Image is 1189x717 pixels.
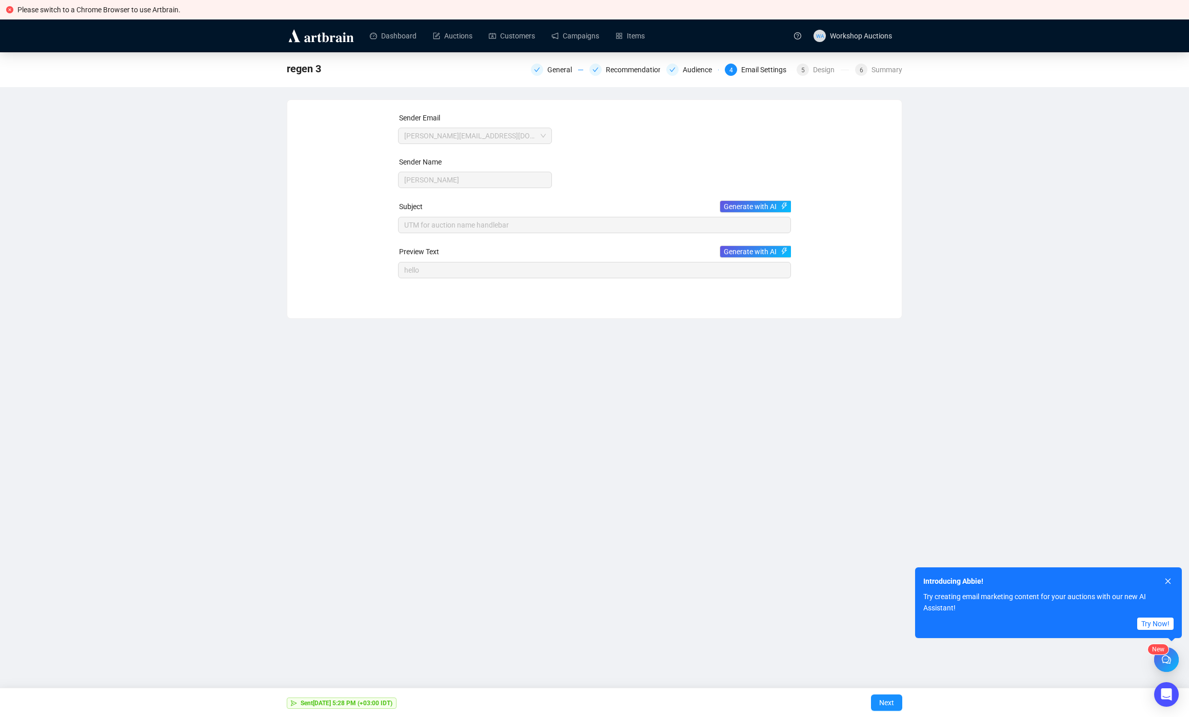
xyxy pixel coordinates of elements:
[301,700,392,707] strong: Sent [DATE] 5:28 PM (+03:00 IDT)
[1141,618,1170,629] span: Try Now!
[666,64,719,76] div: Audience
[729,67,733,74] span: 4
[683,64,718,76] div: Audience
[399,114,440,122] label: Sender Email
[616,23,645,49] a: Items
[788,19,807,52] a: question-circle
[871,694,902,711] button: Next
[399,158,442,166] label: Sender Name
[781,202,788,210] span: thunderbolt
[489,23,535,49] a: Customers
[1162,655,1171,664] span: comment
[794,32,801,39] span: question-circle
[879,688,894,717] span: Next
[1154,682,1179,707] div: Open Intercom Messenger
[781,248,788,255] span: thunderbolt
[923,576,1162,587] div: Introducing Abbie!
[724,246,777,257] span: Generate with AI
[589,64,660,76] div: Recommendations
[871,64,902,76] div: Summary
[291,700,297,706] span: send
[287,28,355,44] img: logo
[370,23,417,49] a: Dashboard
[534,67,540,73] span: check
[816,31,823,39] span: WA
[17,4,1183,15] div: Please switch to a Chrome Browser to use Artbrain.
[830,32,892,40] span: Workshop Auctions
[669,67,676,73] span: check
[399,245,792,258] div: Preview Text
[551,23,599,49] a: Campaigns
[915,591,1182,613] div: Try creating email marketing content for your auctions with our new AI Assistant!
[720,200,792,213] button: Subject
[860,67,863,74] span: 6
[741,64,792,76] div: Email Settings
[1148,644,1168,654] sup: New
[725,64,790,76] div: 4Email Settings
[547,64,578,76] div: General
[813,64,841,76] div: Design
[1162,576,1174,587] button: close
[592,67,599,73] span: check
[433,23,472,49] a: Auctions
[720,245,792,258] button: Preview Text
[1164,578,1172,585] span: close
[801,67,805,74] span: 5
[797,64,849,76] div: 5Design
[287,60,321,77] span: regen 3
[724,201,777,212] span: Generate with AI
[1154,647,1179,672] button: New
[855,64,902,76] div: 6Summary
[606,64,672,76] div: Recommendations
[1137,618,1174,630] button: Try Now!
[399,200,792,213] div: Subject
[531,64,583,76] div: General
[6,6,13,13] span: close-circle
[404,128,546,144] span: rebecca.e@staging.artbrain.co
